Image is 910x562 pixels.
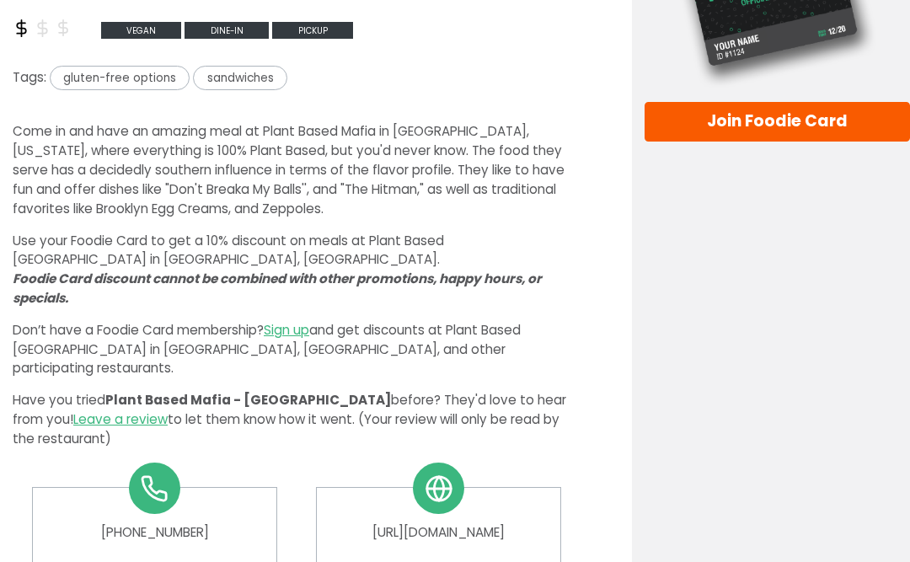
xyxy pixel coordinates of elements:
span: Pickup [272,23,353,40]
a: [URL][DOMAIN_NAME] [329,524,548,543]
a: sandwiches [193,69,286,87]
a: Pickup [272,20,353,38]
a: Sign up [264,322,309,340]
span: gluten-free options [50,67,190,91]
span: sandwiches [193,67,286,91]
a: Leave a review [73,411,168,429]
p: Have you tried before? They'd love to hear from you! to let them know how it went. (Your review w... [13,392,581,449]
p: Don’t have a Foodie Card membership? and get discounts at Plant Based [GEOGRAPHIC_DATA] in [GEOGR... [13,322,581,379]
a: Dine-in [185,20,272,38]
p: Come in and have an amazing meal at Plant Based Mafia in [GEOGRAPHIC_DATA], [US_STATE], where eve... [13,123,581,219]
span: Dine-in [185,23,269,40]
a: vegan [101,20,185,38]
span: vegan [101,23,182,40]
p: Use your Foodie Card to get a 10% discount on meals at Plant Based [GEOGRAPHIC_DATA] in [GEOGRAPH... [13,233,581,309]
a: [PHONE_NUMBER] [45,524,264,543]
a: Join Foodie Card [645,103,910,143]
div: Tags: [13,67,581,98]
i: Foodie Card discount cannot be combined with other promotions, happy hours, or specials. [13,270,542,308]
a: gluten-free options [46,69,193,87]
span: Plant Based Mafia - [GEOGRAPHIC_DATA] [105,392,391,409]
